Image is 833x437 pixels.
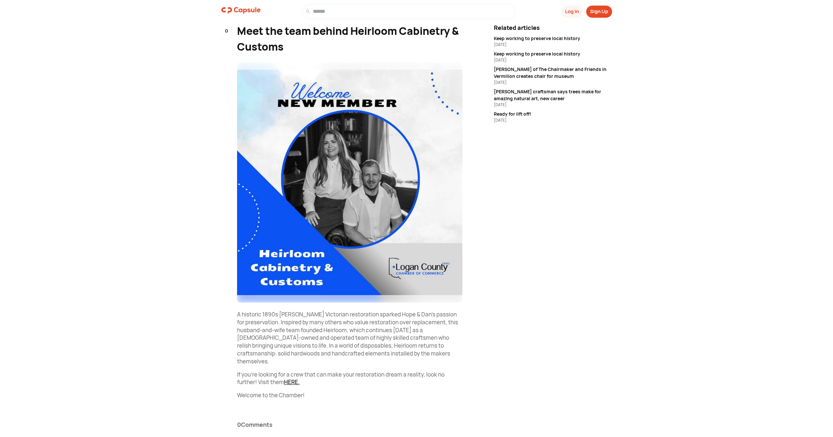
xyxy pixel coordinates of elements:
div: [DATE] [494,42,612,48]
a: logo [221,4,261,19]
img: resizeImage [237,62,462,303]
div: Ready for lift off! [494,110,612,117]
button: Log In [561,6,583,18]
p: If you're looking for a crew that can make your restoration dream a reality, look no further! Vis... [237,371,462,386]
div: Keep working to preserve local history [494,35,612,42]
div: [DATE] [494,102,612,108]
div: [DATE] [494,57,612,63]
div: Related articles [494,23,612,32]
img: logo [221,4,261,17]
div: [PERSON_NAME] craftsman says trees make for amazing natural art, new career [494,88,612,102]
p: 0 [225,27,228,35]
div: [DATE] [494,80,612,85]
div: [DATE] [494,117,612,123]
p: A historic 1890s [PERSON_NAME] Victorian restoration sparked Hope & Dan's passion for preservatio... [237,310,462,365]
a: HERE. [284,378,300,386]
button: Sign Up [586,6,612,18]
div: Meet the team behind Heirloom Cabinetry & Customs [237,23,462,55]
p: Welcome to the Chamber! [237,391,462,399]
div: Keep working to preserve local history [494,50,612,57]
div: [PERSON_NAME] of The Chairmaker and Friends in Vermilion creates chair for museum [494,66,612,80]
div: 0 Comments [237,420,273,429]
